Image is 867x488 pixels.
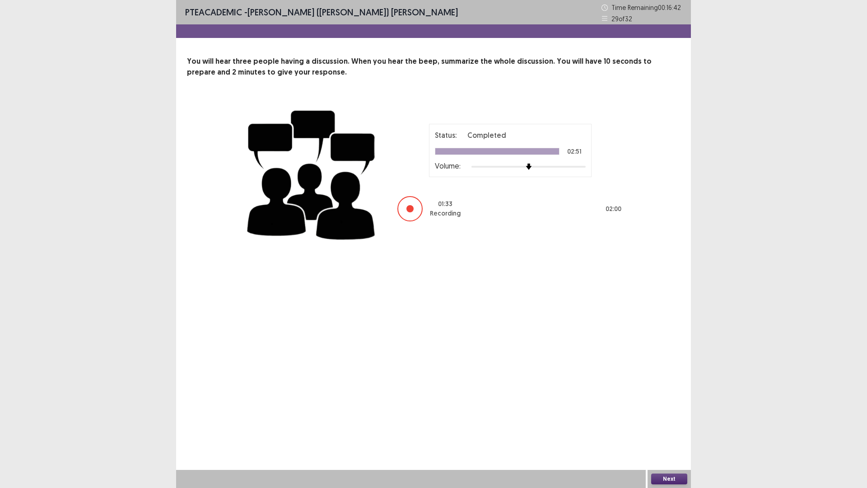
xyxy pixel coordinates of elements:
img: arrow-thumb [526,164,532,170]
p: You will hear three people having a discussion. When you hear the beep, summarize the whole discu... [187,56,680,78]
p: 01 : 33 [438,199,452,209]
p: 02 : 00 [606,204,621,214]
p: Recording [430,209,461,218]
p: Volume: [435,160,461,171]
p: 02:51 [567,148,582,155]
p: Status: [435,130,457,141]
span: PTE academic [185,6,242,18]
p: - [PERSON_NAME] ([PERSON_NAME]) [PERSON_NAME] [185,5,458,19]
img: group-discussion [244,99,379,247]
p: 29 of 32 [611,14,632,23]
p: Completed [467,130,506,141]
button: Next [651,474,687,484]
p: Time Remaining 00 : 16 : 42 [611,3,682,12]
